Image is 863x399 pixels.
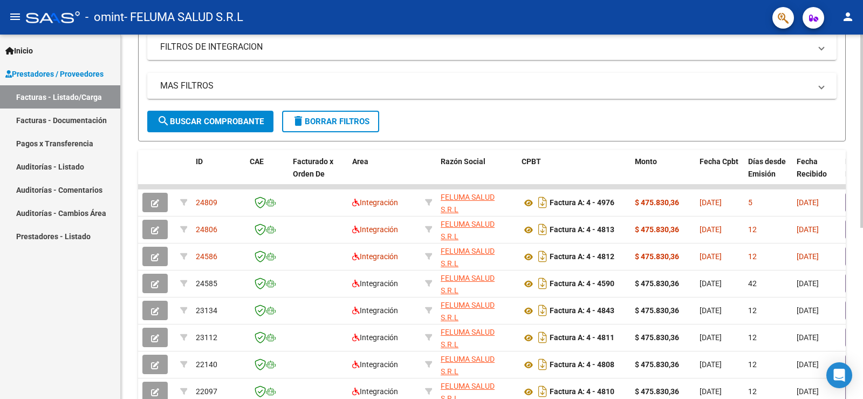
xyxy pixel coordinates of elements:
span: 12 [748,252,757,261]
span: 5 [748,198,752,207]
i: Descargar documento [536,302,550,319]
span: [DATE] [700,252,722,261]
i: Descargar documento [536,356,550,373]
span: [DATE] [797,252,819,261]
i: Descargar documento [536,221,550,238]
datatable-header-cell: Razón Social [436,150,517,198]
span: 23134 [196,306,217,315]
span: Fecha Recibido [797,157,827,178]
span: 12 [748,225,757,234]
div: Open Intercom Messenger [826,362,852,388]
span: Integración [352,252,398,261]
span: Integración [352,306,398,315]
span: 24586 [196,252,217,261]
mat-icon: person [841,10,854,23]
span: [DATE] [700,198,722,207]
span: [DATE] [797,360,819,369]
datatable-header-cell: Area [348,150,421,198]
datatable-header-cell: Fecha Cpbt [695,150,744,198]
strong: $ 475.830,36 [635,225,679,234]
div: 30716776634 [441,299,513,322]
div: 30716776634 [441,191,513,214]
span: 22097 [196,387,217,396]
datatable-header-cell: CPBT [517,150,631,198]
span: Integración [352,225,398,234]
span: Fecha Cpbt [700,157,738,166]
strong: $ 475.830,36 [635,279,679,288]
strong: $ 475.830,36 [635,306,679,315]
i: Descargar documento [536,194,550,211]
strong: Factura A: 4 - 4810 [550,388,614,396]
datatable-header-cell: Días desde Emisión [744,150,792,198]
span: CAE [250,157,264,166]
mat-panel-title: FILTROS DE INTEGRACION [160,41,811,53]
span: Facturado x Orden De [293,157,333,178]
span: - FELUMA SALUD S.R.L [124,5,243,29]
span: - omint [85,5,124,29]
i: Descargar documento [536,275,550,292]
span: [DATE] [797,333,819,342]
mat-panel-title: MAS FILTROS [160,80,811,92]
i: Descargar documento [536,248,550,265]
datatable-header-cell: Fecha Recibido [792,150,841,198]
span: [DATE] [700,387,722,396]
button: Buscar Comprobante [147,111,273,132]
span: [DATE] [797,225,819,234]
strong: $ 475.830,36 [635,333,679,342]
span: Razón Social [441,157,485,166]
strong: Factura A: 4 - 4976 [550,199,614,207]
mat-icon: search [157,114,170,127]
span: [DATE] [797,387,819,396]
span: FELUMA SALUD S.R.L [441,355,495,376]
button: Borrar Filtros [282,111,379,132]
strong: Factura A: 4 - 4811 [550,334,614,342]
span: Monto [635,157,657,166]
mat-icon: delete [292,114,305,127]
span: Integración [352,387,398,396]
span: FELUMA SALUD S.R.L [441,328,495,349]
strong: Factura A: 4 - 4843 [550,307,614,315]
span: Borrar Filtros [292,117,369,126]
span: FELUMA SALUD S.R.L [441,247,495,268]
span: 24806 [196,225,217,234]
span: Integración [352,198,398,207]
span: FELUMA SALUD S.R.L [441,301,495,322]
span: CPBT [522,157,541,166]
span: Prestadores / Proveedores [5,68,104,80]
strong: $ 475.830,36 [635,198,679,207]
strong: Factura A: 4 - 4590 [550,280,614,288]
span: FELUMA SALUD S.R.L [441,220,495,241]
mat-icon: menu [9,10,22,23]
strong: Factura A: 4 - 4813 [550,226,614,234]
span: Integración [352,360,398,369]
strong: Factura A: 4 - 4808 [550,361,614,369]
span: Integración [352,333,398,342]
span: 24585 [196,279,217,288]
div: 30716776634 [441,353,513,376]
strong: $ 475.830,36 [635,360,679,369]
span: Integración [352,279,398,288]
datatable-header-cell: CAE [245,150,289,198]
span: Buscar Comprobante [157,117,264,126]
span: 23112 [196,333,217,342]
div: 30716776634 [441,326,513,349]
div: 30716776634 [441,218,513,241]
div: 30716776634 [441,272,513,295]
span: [DATE] [797,306,819,315]
span: [DATE] [700,360,722,369]
span: [DATE] [700,225,722,234]
span: FELUMA SALUD S.R.L [441,193,495,214]
datatable-header-cell: ID [191,150,245,198]
span: FELUMA SALUD S.R.L [441,274,495,295]
span: [DATE] [700,279,722,288]
span: [DATE] [700,333,722,342]
datatable-header-cell: Monto [631,150,695,198]
span: 42 [748,279,757,288]
mat-expansion-panel-header: MAS FILTROS [147,73,837,99]
span: 22140 [196,360,217,369]
datatable-header-cell: Facturado x Orden De [289,150,348,198]
span: 12 [748,306,757,315]
strong: $ 475.830,36 [635,387,679,396]
span: [DATE] [797,198,819,207]
span: 12 [748,333,757,342]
